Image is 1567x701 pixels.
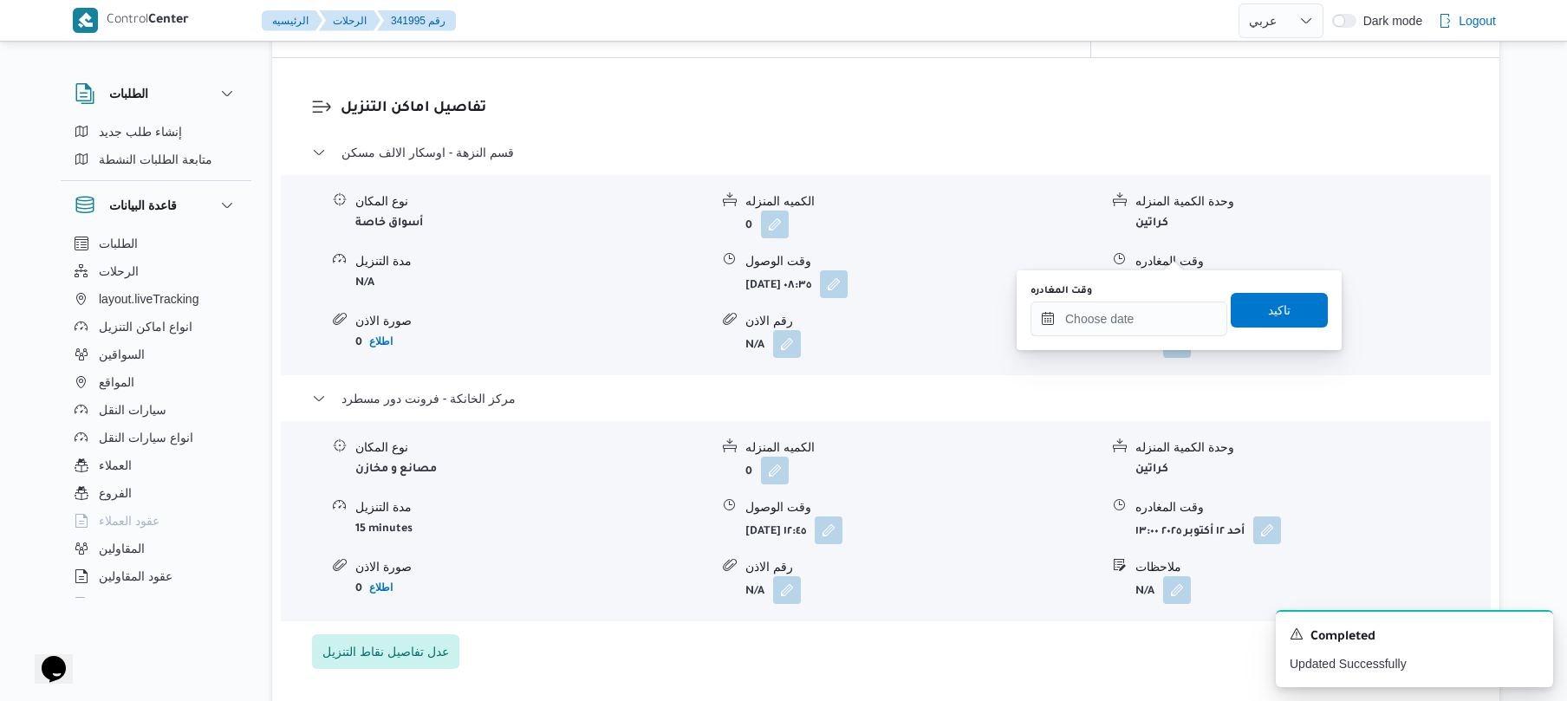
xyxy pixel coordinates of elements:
div: وقت المغادره [1135,498,1489,516]
b: مصانع و مخازن [355,464,437,476]
div: الكميه المنزله [745,192,1099,211]
iframe: chat widget [17,632,73,684]
div: رقم الاذن [745,312,1099,330]
button: المقاولين [68,535,244,562]
div: وقت المغادره [1135,252,1489,270]
button: المواقع [68,368,244,396]
button: الطلبات [75,83,237,104]
button: اطلاع [362,331,400,352]
div: وقت الوصول [745,252,1099,270]
div: نوع المكان [355,192,709,211]
b: 15 minutes [355,523,413,535]
div: مدة التنزيل [355,252,709,270]
b: N/A [745,340,764,352]
button: اجهزة التليفون [68,590,244,618]
b: N/A [355,277,374,289]
b: اطلاع [369,335,393,347]
button: قسم النزهة - اوسكار الالف مسكن [312,142,1460,163]
button: انواع اماكن التنزيل [68,313,244,341]
button: السواقين [68,341,244,368]
img: X8yXhbKr1z7QwAAAABJRU5ErkJggg== [73,8,98,33]
h3: تفاصيل اماكن التنزيل [341,97,1460,120]
span: Dark mode [1356,14,1422,28]
b: Center [148,14,189,28]
div: وحدة الكمية المنزله [1135,192,1489,211]
span: السواقين [99,344,145,365]
span: عدل تفاصيل نقاط التنزيل [322,641,449,662]
span: العملاء [99,455,132,476]
button: الفروع [68,479,244,507]
div: نوع المكان [355,438,709,457]
b: N/A [1135,340,1154,352]
span: سيارات النقل [99,399,166,420]
button: الطلبات [68,230,244,257]
button: اطلاع [362,577,400,598]
button: Logout [1431,3,1503,38]
span: Completed [1310,627,1375,648]
span: الرحلات [99,261,139,282]
span: إنشاء طلب جديد [99,121,182,142]
div: وحدة الكمية المنزله [1135,438,1489,457]
b: 0 [355,337,362,349]
div: قاعدة البيانات [61,230,251,605]
div: صورة الاذن [355,312,709,330]
button: متابعة الطلبات النشطة [68,146,244,173]
div: صورة الاذن [355,558,709,576]
span: الطلبات [99,233,138,254]
b: كراتين [1135,464,1168,476]
label: وقت المغادره [1031,284,1092,298]
p: Updated Successfully [1290,655,1539,673]
span: تاكيد [1268,300,1291,321]
div: قسم النزهة - اوسكار الالف مسكن [281,175,1491,375]
span: عقود العملاء [99,510,159,531]
b: أحد ١٢ أكتوبر ٢٠٢٥ ١٣:٠٠ [1135,526,1245,538]
b: N/A [745,586,764,598]
div: الطلبات [61,118,251,180]
button: عدل تفاصيل نقاط التنزيل [312,634,459,669]
b: اطلاع [369,581,393,594]
b: [DATE] ١٢:٤٥ [745,526,806,538]
span: انواع اماكن التنزيل [99,316,192,337]
button: تاكيد [1231,293,1328,328]
button: الرئيسيه [262,10,322,31]
button: العملاء [68,451,244,479]
b: 0 [745,220,752,232]
button: مركز الخانكة - فرونت دور مسطرد [312,388,1460,409]
b: N/A [1135,586,1154,598]
b: 0 [355,583,362,595]
span: مركز الخانكة - فرونت دور مسطرد [341,388,516,409]
button: layout.liveTracking [68,285,244,313]
h3: قاعدة البيانات [109,195,177,216]
button: عقود العملاء [68,507,244,535]
span: Logout [1459,10,1496,31]
input: Press the down key to open a popover containing a calendar. [1031,302,1227,336]
button: قاعدة البيانات [75,195,237,216]
button: عقود المقاولين [68,562,244,590]
button: الرحلات [319,10,380,31]
div: مركز الخانكة - فرونت دور مسطرد [281,421,1491,621]
b: أسواق خاصة [355,217,423,230]
span: قسم النزهة - اوسكار الالف مسكن [341,142,514,163]
div: Notification [1290,626,1539,648]
span: المقاولين [99,538,145,559]
button: 341995 رقم [377,10,456,31]
b: كراتين [1135,217,1168,230]
h3: الطلبات [109,83,148,104]
span: الفروع [99,483,132,503]
span: عقود المقاولين [99,566,172,587]
b: 0 [745,466,752,478]
button: سيارات النقل [68,396,244,424]
div: وقت الوصول [745,498,1099,516]
b: [DATE] ٠٨:٣٥ [745,280,811,292]
button: إنشاء طلب جديد [68,118,244,146]
div: رقم الاذن [745,558,1099,576]
button: الرحلات [68,257,244,285]
span: انواع سيارات النقل [99,427,193,448]
div: ملاحظات [1135,558,1489,576]
span: المواقع [99,372,134,393]
span: layout.liveTracking [99,289,198,309]
button: انواع سيارات النقل [68,424,244,451]
span: اجهزة التليفون [99,594,171,614]
div: مدة التنزيل [355,498,709,516]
